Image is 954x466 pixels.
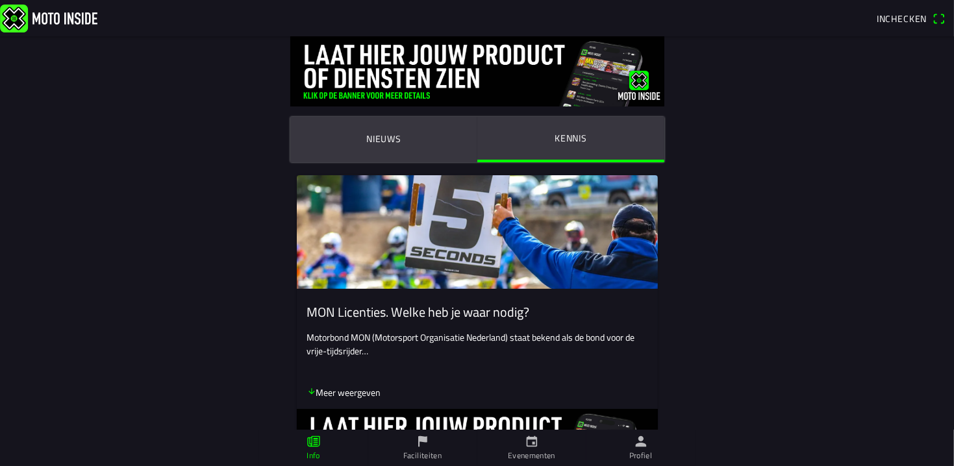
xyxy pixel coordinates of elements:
[307,450,320,461] ion-label: Info
[307,387,316,396] ion-icon: arrow down
[554,131,586,145] ion-label: Kennis
[297,175,658,289] img: EJo9uCmWepK1vG76hR4EmBvsq51znysVxlPyqn7p.png
[290,36,664,106] img: DquIORQn5pFcG0wREDc6xsoRnKbaxAuyzJmd8qj8.jpg
[307,330,647,358] p: Motorbond MON (Motorsport Organisatie Nederland) staat bekend als de bond voor de vrije-tijdsrijder…
[634,434,648,448] ion-icon: person
[870,7,951,29] a: Incheckenqr scanner
[416,434,430,448] ion-icon: flag
[307,386,381,399] p: Meer weergeven
[525,434,539,448] ion-icon: calendar
[877,12,927,25] span: Inchecken
[629,450,653,461] ion-label: Profiel
[307,304,647,320] ion-card-title: MON Licenties. Welke heb je waar nodig?
[508,450,555,461] ion-label: Evenementen
[366,132,401,146] ion-label: Nieuws
[403,450,442,461] ion-label: Faciliteiten
[307,434,321,448] ion-icon: paper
